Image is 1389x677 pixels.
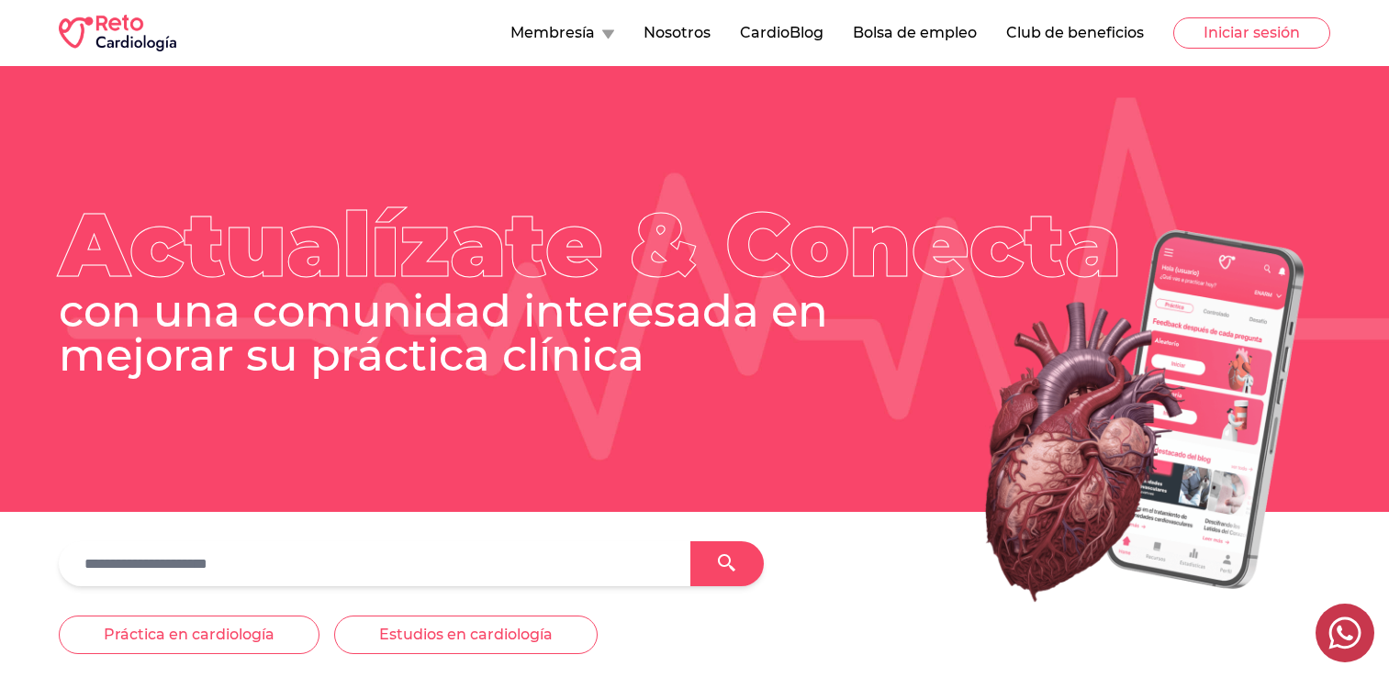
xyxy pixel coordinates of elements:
button: Iniciar sesión [1173,17,1330,49]
img: Heart [896,208,1330,625]
button: Nosotros [644,22,711,44]
button: Práctica en cardiología [59,616,319,654]
button: Bolsa de empleo [853,22,977,44]
img: RETO Cardio Logo [59,15,176,51]
button: CardioBlog [740,22,823,44]
button: Estudios en cardiología [334,616,598,654]
button: Membresía [510,22,614,44]
button: Club de beneficios [1006,22,1144,44]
